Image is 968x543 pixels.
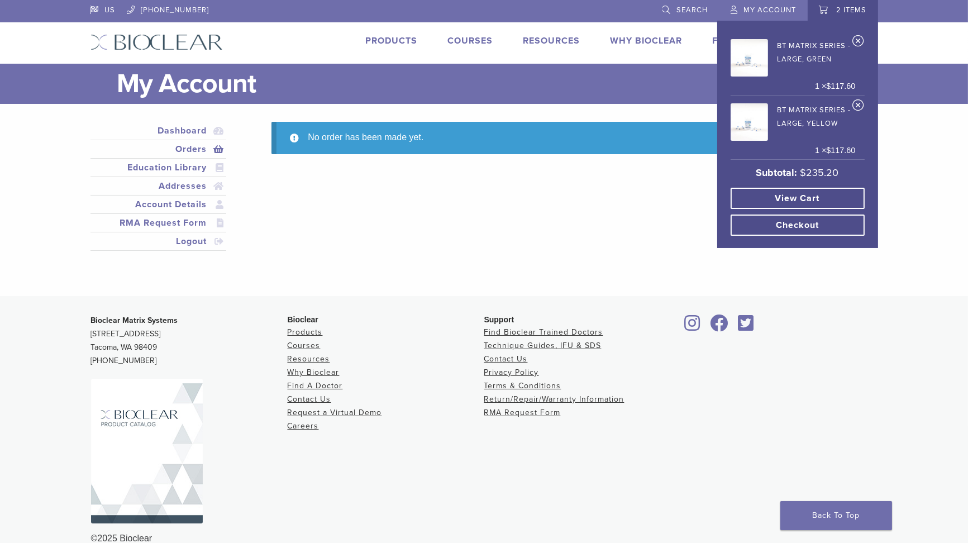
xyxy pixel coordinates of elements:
a: Remove BT Matrix Series - Large, Yellow from cart [852,99,864,116]
a: Contact Us [288,394,331,404]
a: Find A Doctor [288,381,343,390]
span: 1 × [815,145,855,157]
a: Privacy Policy [484,368,539,377]
a: Products [288,327,323,337]
a: Find Bioclear Trained Doctors [484,327,603,337]
bdi: 235.20 [800,166,839,179]
a: Find A Doctor [713,35,787,46]
strong: Subtotal: [756,166,798,179]
img: BT Matrix Series - Large, Green [731,39,768,77]
a: Courses [288,341,321,350]
a: Request a Virtual Demo [288,408,382,417]
a: Education Library [93,161,225,174]
span: 1 × [815,80,855,93]
a: Careers [288,421,319,431]
a: Terms & Conditions [484,381,561,390]
span: My Account [744,6,797,15]
strong: Bioclear Matrix Systems [91,316,178,325]
img: Bioclear [90,34,223,50]
a: Why Bioclear [611,35,683,46]
span: $ [800,166,807,179]
h1: My Account [117,64,878,104]
span: $ [826,146,831,155]
a: Resources [523,35,580,46]
span: Search [677,6,708,15]
a: Bioclear [735,321,758,332]
a: Why Bioclear [288,368,340,377]
span: Bioclear [288,315,318,324]
a: Addresses [93,179,225,193]
img: Bioclear [91,379,203,523]
a: Dashboard [93,124,225,137]
a: Resources [288,354,330,364]
a: BT Matrix Series - Large, Yellow [731,100,856,141]
a: Checkout [731,215,865,236]
bdi: 117.60 [826,82,855,90]
a: Products [366,35,418,46]
a: Courses [448,35,493,46]
a: RMA Request Form [484,408,561,417]
a: Bioclear [681,321,704,332]
span: Support [484,315,514,324]
a: Back To Top [780,501,892,530]
a: Remove BT Matrix Series - Large, Green from cart [852,35,864,51]
a: RMA Request Form [93,216,225,230]
a: Return/Repair/Warranty Information [484,394,624,404]
a: Orders [93,142,225,156]
span: $ [826,82,831,90]
a: Contact Us [484,354,528,364]
img: BT Matrix Series - Large, Yellow [731,103,768,141]
nav: Account pages [90,122,227,264]
span: 2 items [837,6,867,15]
a: Account Details [93,198,225,211]
a: BT Matrix Series - Large, Green [731,36,856,77]
a: View cart [731,188,865,209]
bdi: 117.60 [826,146,855,155]
p: [STREET_ADDRESS] Tacoma, WA 98409 [PHONE_NUMBER] [91,314,288,368]
a: Logout [93,235,225,248]
div: No order has been made yet. [271,122,861,154]
a: Technique Guides, IFU & SDS [484,341,602,350]
a: Bioclear [707,321,732,332]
